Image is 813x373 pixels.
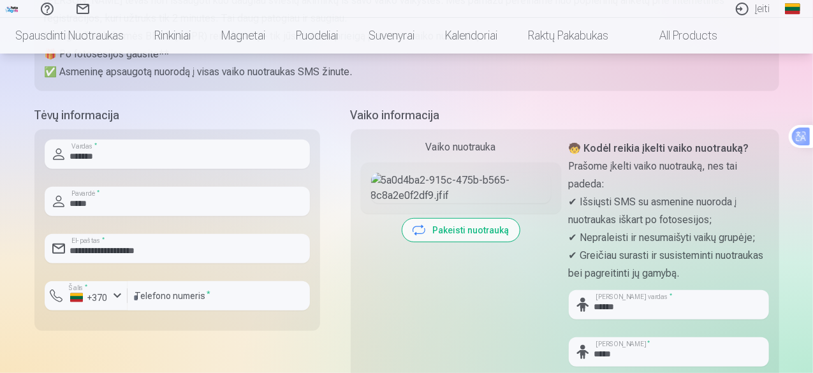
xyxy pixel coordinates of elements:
a: All products [624,18,733,54]
a: Rinkiniai [139,18,206,54]
p: 🎁 Po fotosesijos gausite** [45,45,769,63]
button: Pakeisti nuotrauką [402,219,520,242]
img: /fa2 [5,5,19,13]
a: Raktų pakabukas [513,18,624,54]
h5: Tėvų informacija [34,106,320,124]
img: 5a0d4ba2-915c-475b-b565-8c8a2e0f2df9.jfif [371,173,551,203]
a: Magnetai [206,18,281,54]
label: Šalis [65,283,91,293]
p: ✔ Greičiau surasti ir susisteminti nuotraukas bei pagreitinti jų gamybą. [569,247,769,282]
h5: Vaiko informacija [351,106,779,124]
p: Prašome įkelti vaiko nuotrauką, nes tai padeda: [569,157,769,193]
p: ✅ Asmeninę apsaugotą nuorodą į visas vaiko nuotraukas SMS žinute. [45,63,769,81]
p: ✔ Nepraleisti ir nesumaišyti vaikų grupėje; [569,229,769,247]
a: Kalendoriai [430,18,513,54]
a: Puodeliai [281,18,353,54]
div: Vaiko nuotrauka [361,140,561,155]
div: +370 [70,291,108,304]
p: ✔ Išsiųsti SMS su asmenine nuoroda į nuotraukas iškart po fotosesijos; [569,193,769,229]
a: Suvenyrai [353,18,430,54]
button: Šalis*+370 [45,281,128,311]
strong: 🧒 Kodėl reikia įkelti vaiko nuotrauką? [569,142,749,154]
